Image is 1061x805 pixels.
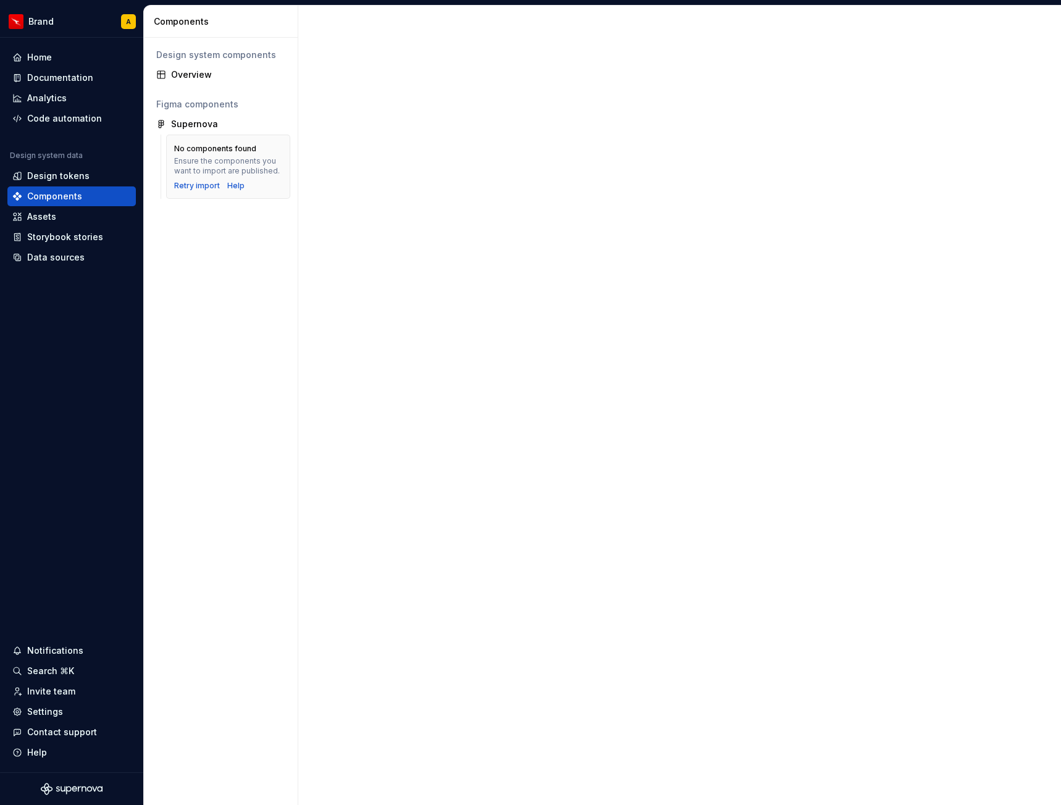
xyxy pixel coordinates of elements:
div: Notifications [27,644,83,657]
img: 6b187050-a3ed-48aa-8485-808e17fcee26.png [9,14,23,29]
div: Settings [27,706,63,718]
button: Search ⌘K [7,661,136,681]
a: Overview [151,65,290,85]
div: Help [27,746,47,759]
div: Components [27,190,82,202]
div: Figma components [156,98,285,111]
a: Storybook stories [7,227,136,247]
a: Data sources [7,248,136,267]
a: Assets [7,207,136,227]
div: Design system components [156,49,285,61]
a: Home [7,48,136,67]
button: Retry import [174,181,220,191]
a: Components [7,186,136,206]
a: Supernova [151,114,290,134]
div: Design system data [10,151,83,161]
div: No components found [174,144,256,154]
div: Invite team [27,685,75,698]
div: Contact support [27,726,97,738]
button: Help [7,743,136,762]
button: BrandA [2,8,141,35]
a: Design tokens [7,166,136,186]
div: Components [154,15,293,28]
div: Home [27,51,52,64]
div: Design tokens [27,170,90,182]
div: Ensure the components you want to import are published. [174,156,282,176]
div: Assets [27,211,56,223]
div: Overview [171,69,285,81]
div: Search ⌘K [27,665,74,677]
div: Code automation [27,112,102,125]
svg: Supernova Logo [41,783,103,795]
a: Invite team [7,682,136,701]
a: Code automation [7,109,136,128]
div: Documentation [27,72,93,84]
button: Notifications [7,641,136,661]
div: Brand [28,15,54,28]
a: Help [227,181,245,191]
div: Analytics [27,92,67,104]
a: Settings [7,702,136,722]
button: Contact support [7,722,136,742]
div: A [126,17,131,27]
div: Storybook stories [27,231,103,243]
a: Documentation [7,68,136,88]
a: Analytics [7,88,136,108]
div: Supernova [171,118,218,130]
div: Data sources [27,251,85,264]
